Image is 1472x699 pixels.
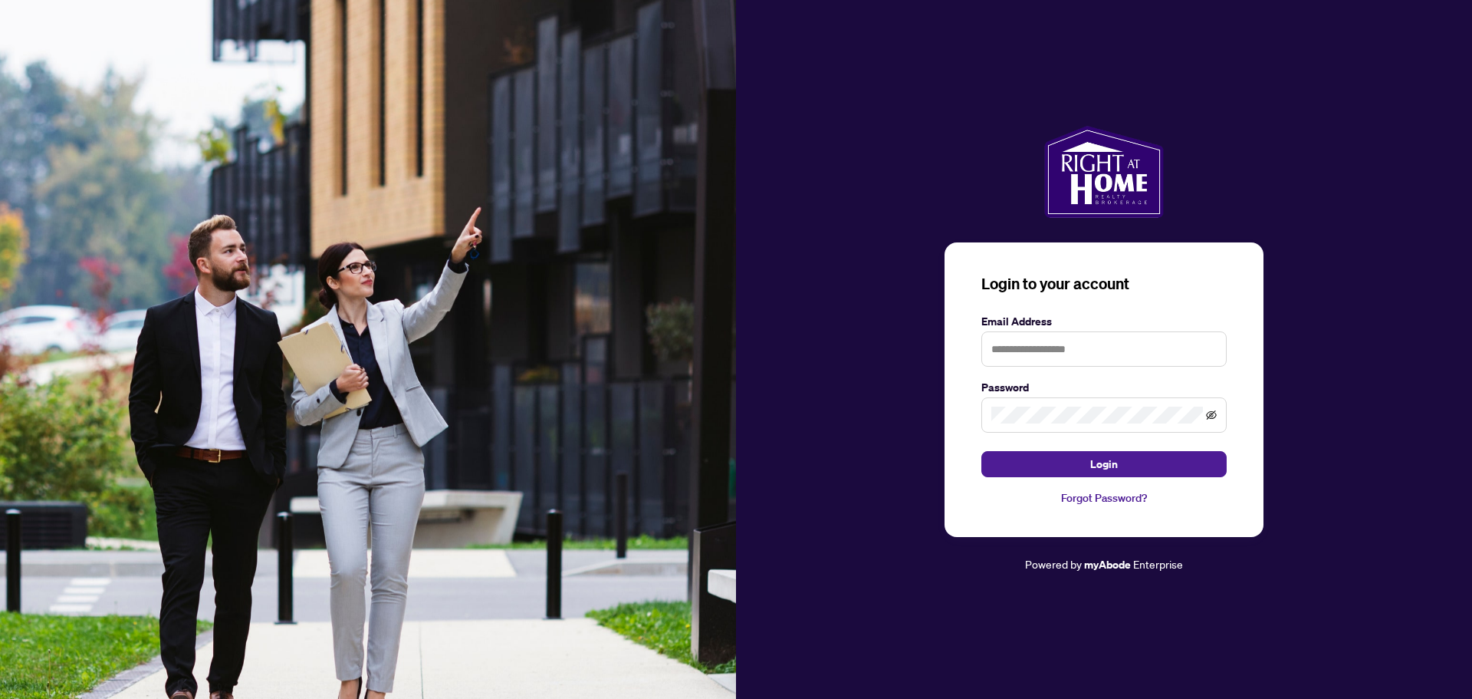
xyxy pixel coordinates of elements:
a: myAbode [1084,556,1131,573]
img: ma-logo [1044,126,1163,218]
span: Login [1090,452,1118,476]
a: Forgot Password? [981,490,1227,506]
h3: Login to your account [981,273,1227,295]
span: eye-invisible [1206,410,1217,420]
span: Powered by [1025,557,1082,571]
label: Password [981,379,1227,396]
button: Login [981,451,1227,477]
label: Email Address [981,313,1227,330]
span: Enterprise [1133,557,1183,571]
